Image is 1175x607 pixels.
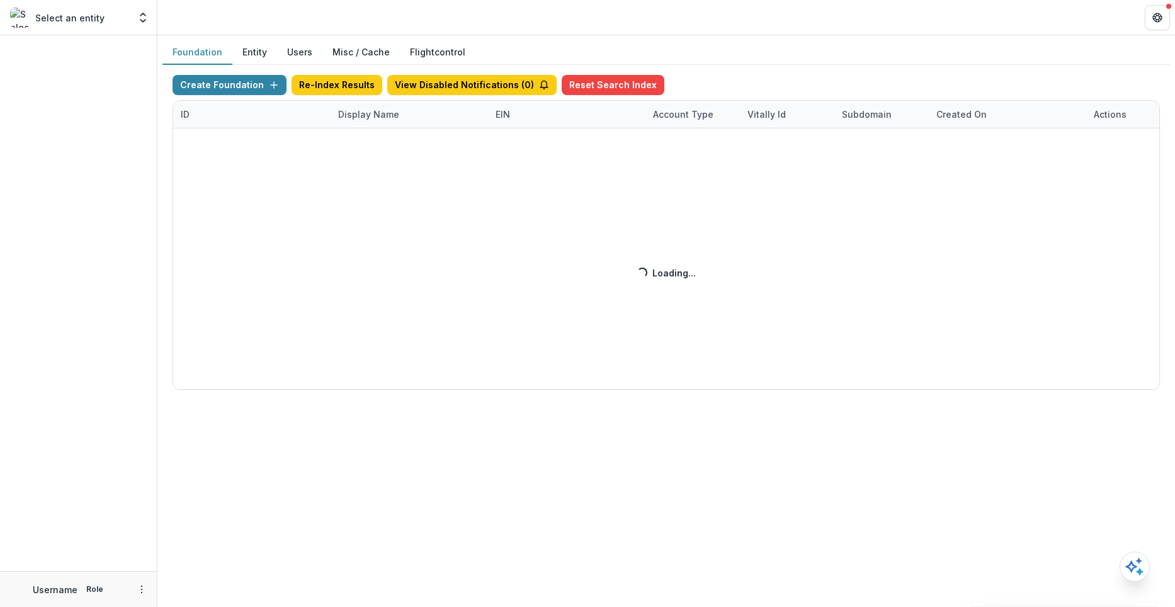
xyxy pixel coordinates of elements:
[232,40,277,65] button: Entity
[1145,5,1170,30] button: Get Help
[322,40,400,65] button: Misc / Cache
[35,11,105,25] p: Select an entity
[134,582,149,597] button: More
[82,584,107,595] p: Role
[1120,552,1150,582] button: Open AI Assistant
[10,8,30,28] img: Select an entity
[134,5,152,30] button: Open entity switcher
[162,40,232,65] button: Foundation
[33,583,77,596] p: Username
[410,45,465,59] a: Flightcontrol
[277,40,322,65] button: Users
